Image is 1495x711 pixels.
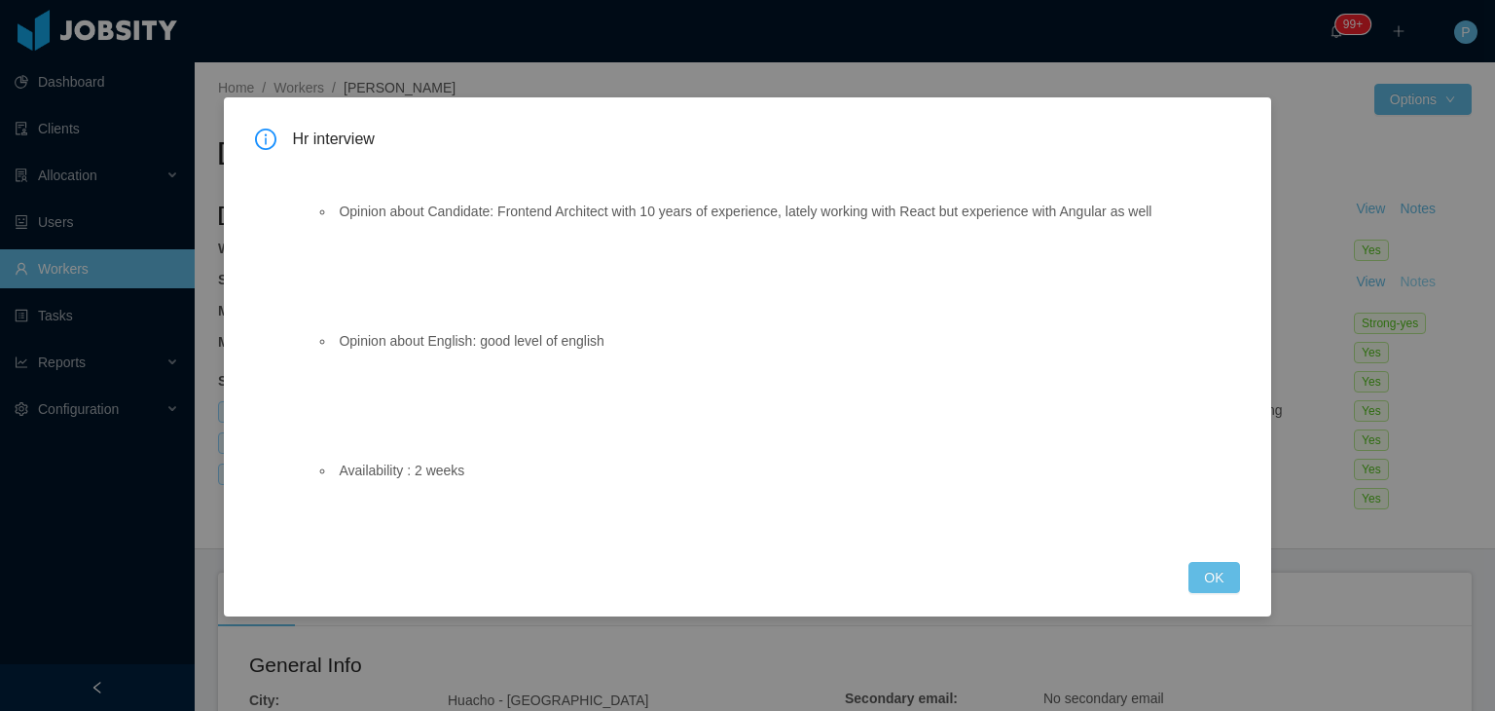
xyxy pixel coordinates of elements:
li: Opinion about English: good level of english [335,331,1177,352]
span: Hr interview [292,129,1239,150]
i: icon: info-circle [255,129,276,150]
button: OK [1188,562,1239,593]
li: Availability : 2 weeks [335,461,1177,481]
li: Opinion about Candidate: Frontend Architect with 10 years of experience, lately working with Reac... [335,202,1177,222]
